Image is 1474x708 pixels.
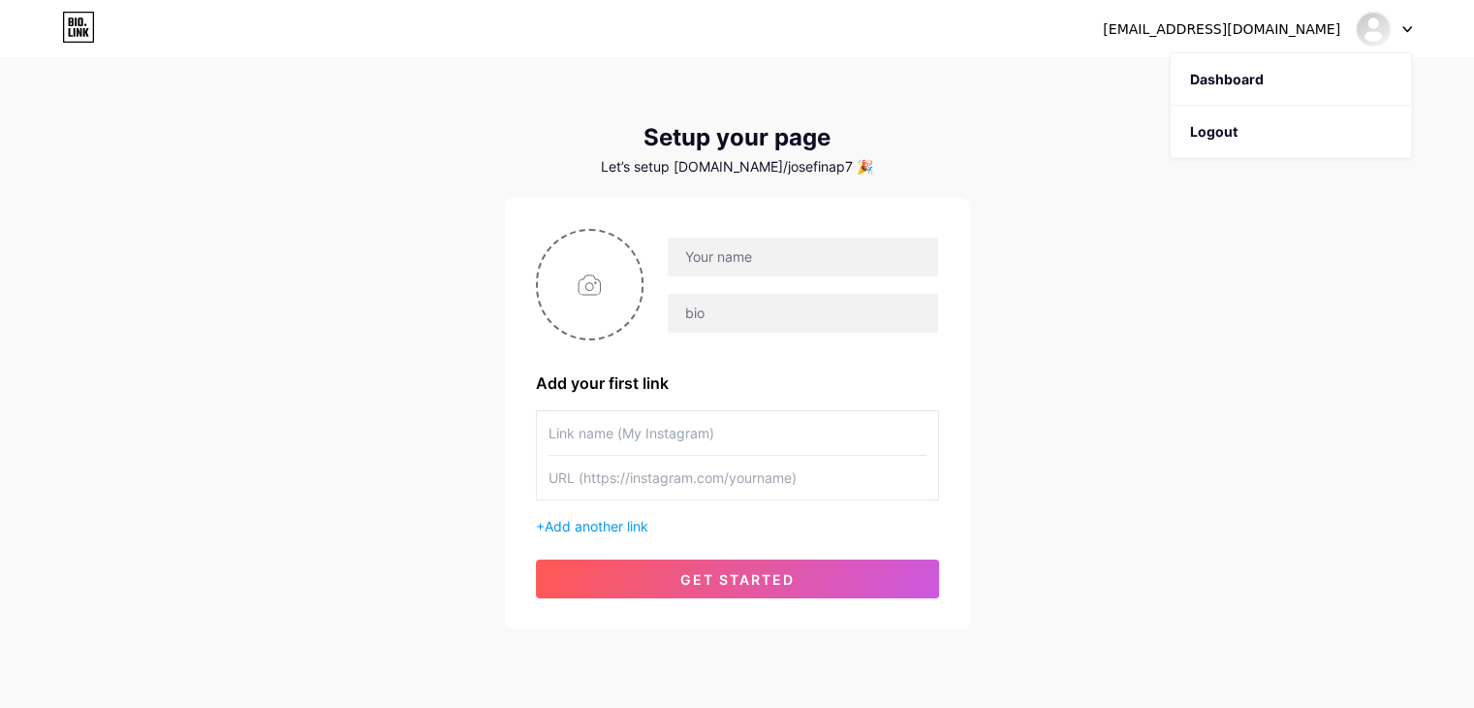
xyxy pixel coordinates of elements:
li: Logout [1171,106,1411,158]
button: get started [536,560,939,598]
div: + [536,516,939,536]
div: Add your first link [536,371,939,395]
div: [EMAIL_ADDRESS][DOMAIN_NAME] [1103,19,1340,40]
input: bio [668,294,937,333]
input: Your name [668,238,937,276]
span: Add another link [545,518,648,534]
div: Setup your page [505,124,970,151]
a: Dashboard [1171,53,1411,106]
input: URL (https://instagram.com/yourname) [549,456,926,499]
input: Link name (My Instagram) [549,411,926,455]
div: Let’s setup [DOMAIN_NAME]/josefinap7 🎉 [505,159,970,175]
span: get started [680,571,795,588]
img: Josefina Vecchietti [1355,11,1392,48]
